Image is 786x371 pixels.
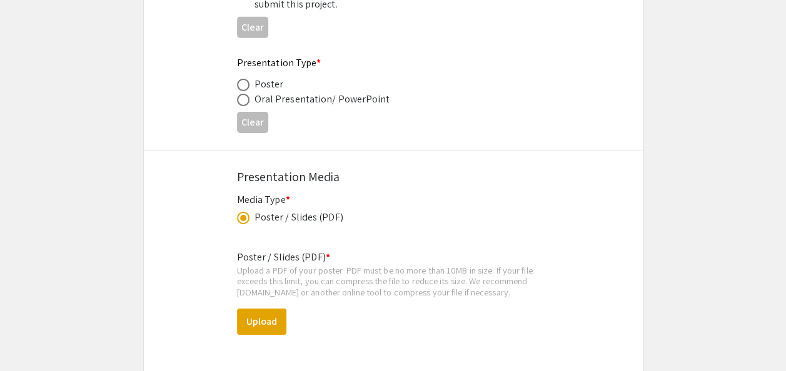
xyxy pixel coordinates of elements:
[254,92,390,107] div: Oral Presentation/ PowerPoint
[237,309,286,335] button: Upload
[237,265,550,298] div: Upload a PDF of your poster. PDF must be no more than 10MB in size. If your file exceeds this lim...
[237,17,268,37] button: Clear
[237,193,290,206] mat-label: Media Type
[237,250,330,264] mat-label: Poster / Slides (PDF)
[9,315,53,362] iframe: Chat
[254,77,284,92] div: Poster
[237,112,268,132] button: Clear
[254,210,343,225] div: Poster / Slides (PDF)
[237,56,321,69] mat-label: Presentation Type
[237,167,550,186] div: Presentation Media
